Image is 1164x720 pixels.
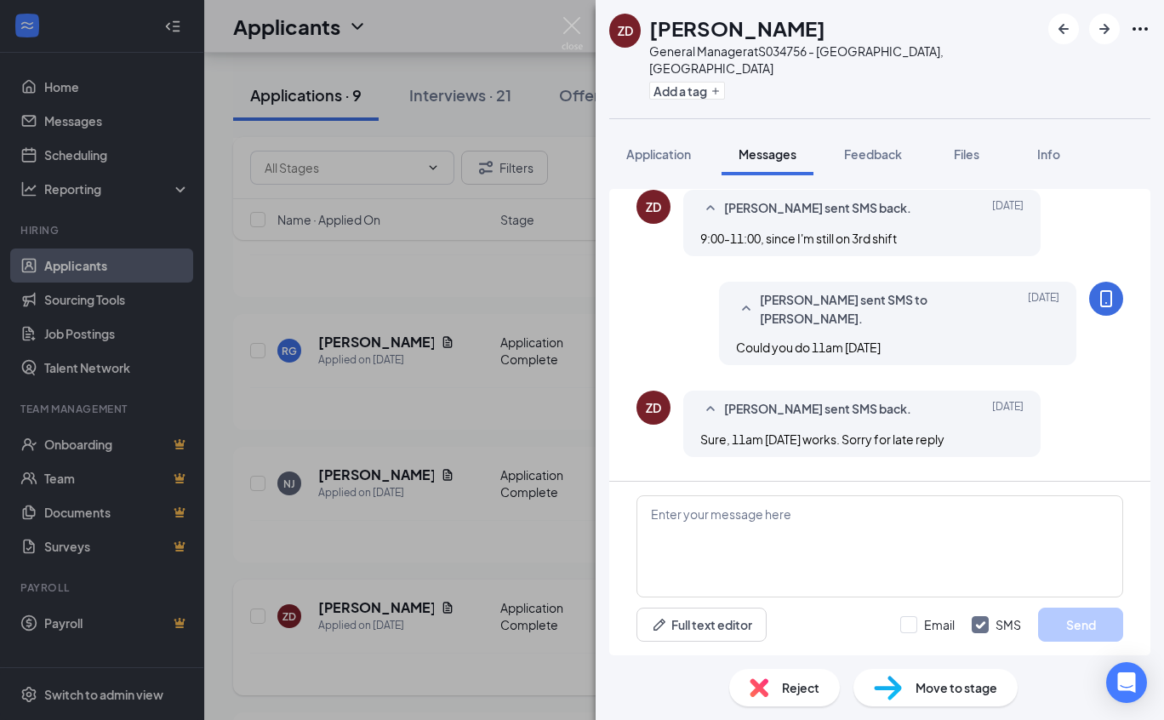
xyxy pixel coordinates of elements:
[736,340,881,355] span: Could you do 11am [DATE]
[916,678,997,697] span: Move to stage
[724,399,911,420] span: [PERSON_NAME] sent SMS back.
[1094,19,1115,39] svg: ArrowRight
[646,198,661,215] div: ZD
[1053,19,1074,39] svg: ArrowLeftNew
[760,290,983,328] span: [PERSON_NAME] sent SMS to [PERSON_NAME].
[1048,14,1079,44] button: ArrowLeftNew
[736,299,756,319] svg: SmallChevronUp
[1038,608,1123,642] button: Send
[700,198,721,219] svg: SmallChevronUp
[1130,19,1150,39] svg: Ellipses
[646,399,661,416] div: ZD
[710,86,721,96] svg: Plus
[1037,146,1060,162] span: Info
[844,146,902,162] span: Feedback
[782,678,819,697] span: Reject
[1106,662,1147,703] div: Open Intercom Messenger
[651,616,668,633] svg: Pen
[1028,290,1059,328] span: [DATE]
[626,146,691,162] span: Application
[649,43,1040,77] div: General Manager at S034756 - [GEOGRAPHIC_DATA], [GEOGRAPHIC_DATA]
[618,22,633,39] div: ZD
[700,431,944,447] span: Sure, 11am [DATE] works. Sorry for late reply
[1096,289,1116,309] svg: MobileSms
[636,608,767,642] button: Full text editorPen
[992,399,1024,420] span: [DATE]
[724,198,911,219] span: [PERSON_NAME] sent SMS back.
[700,231,897,246] span: 9:00-11:00, since I'm still on 3rd shift
[954,146,979,162] span: Files
[649,14,825,43] h1: [PERSON_NAME]
[992,198,1024,219] span: [DATE]
[700,399,721,420] svg: SmallChevronUp
[1089,14,1120,44] button: ArrowRight
[739,146,796,162] span: Messages
[649,82,725,100] button: PlusAdd a tag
